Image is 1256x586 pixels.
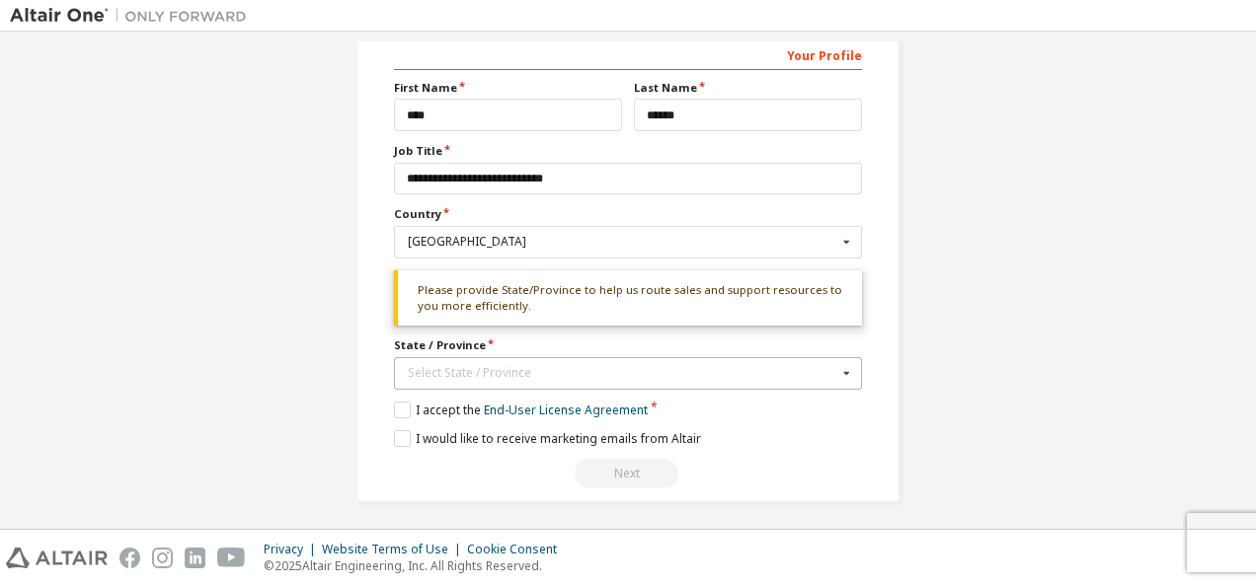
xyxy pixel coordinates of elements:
p: © 2025 Altair Engineering, Inc. All Rights Reserved. [264,557,569,574]
img: altair_logo.svg [6,548,108,568]
div: Select State / Province [408,367,837,379]
div: Privacy [264,542,322,557]
div: Read and acccept EULA to continue [394,459,862,488]
img: Altair One [10,6,257,26]
label: I accept the [394,402,648,418]
img: linkedin.svg [185,548,205,568]
img: instagram.svg [152,548,173,568]
div: Your Profile [394,38,862,70]
label: Country [394,206,862,222]
label: First Name [394,80,622,96]
label: I would like to receive marketing emails from Altair [394,430,701,447]
a: End-User License Agreement [484,402,648,418]
label: State / Province [394,337,862,353]
label: Job Title [394,143,862,159]
img: youtube.svg [217,548,246,568]
div: Please provide State/Province to help us route sales and support resources to you more efficiently. [394,270,862,327]
label: Last Name [634,80,862,96]
div: [GEOGRAPHIC_DATA] [408,236,837,248]
div: Cookie Consent [467,542,569,557]
img: facebook.svg [119,548,140,568]
div: Website Terms of Use [322,542,467,557]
